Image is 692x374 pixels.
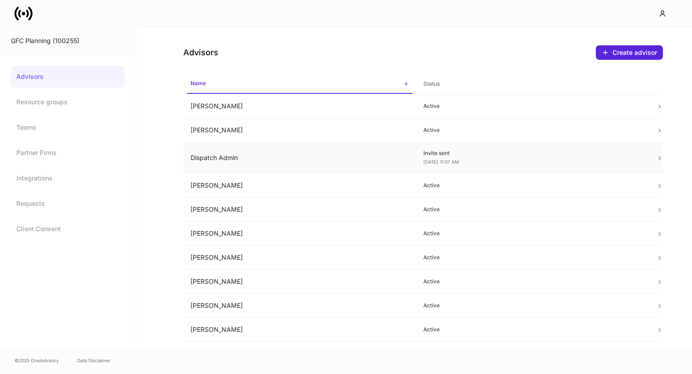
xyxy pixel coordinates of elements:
[423,278,642,285] p: Active
[11,36,125,45] div: GFC Planning (100255)
[11,142,125,164] a: Partner Firms
[183,270,416,294] td: [PERSON_NAME]
[183,294,416,318] td: [PERSON_NAME]
[423,254,642,261] p: Active
[423,326,642,333] p: Active
[183,94,416,118] td: [PERSON_NAME]
[11,193,125,214] a: Requests
[11,218,125,240] a: Client Consent
[187,74,412,94] span: Name
[183,198,416,222] td: [PERSON_NAME]
[183,118,416,142] td: [PERSON_NAME]
[423,302,642,309] p: Active
[183,246,416,270] td: [PERSON_NAME]
[11,167,125,189] a: Integrations
[423,102,642,110] p: Active
[423,150,642,157] p: Invite sent
[183,47,218,58] h4: Advisors
[11,66,125,87] a: Advisors
[423,79,440,88] h6: Status
[423,230,642,237] p: Active
[183,222,416,246] td: [PERSON_NAME]
[183,174,416,198] td: [PERSON_NAME]
[423,182,642,189] p: Active
[423,206,642,213] p: Active
[183,142,416,174] td: Dispatch Admin
[183,318,416,342] td: [PERSON_NAME]
[423,126,642,134] p: Active
[420,75,645,93] span: Status
[11,91,125,113] a: Resource groups
[15,357,59,364] span: © 2025 OneAdvisory
[183,342,416,366] td: [PERSON_NAME]
[596,45,663,60] button: Create advisor
[191,79,206,87] h6: Name
[613,48,657,57] div: Create advisor
[423,159,459,165] span: [DATE] 11:07 AM
[77,357,111,364] a: Data Disclaimer
[11,117,125,138] a: Teams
